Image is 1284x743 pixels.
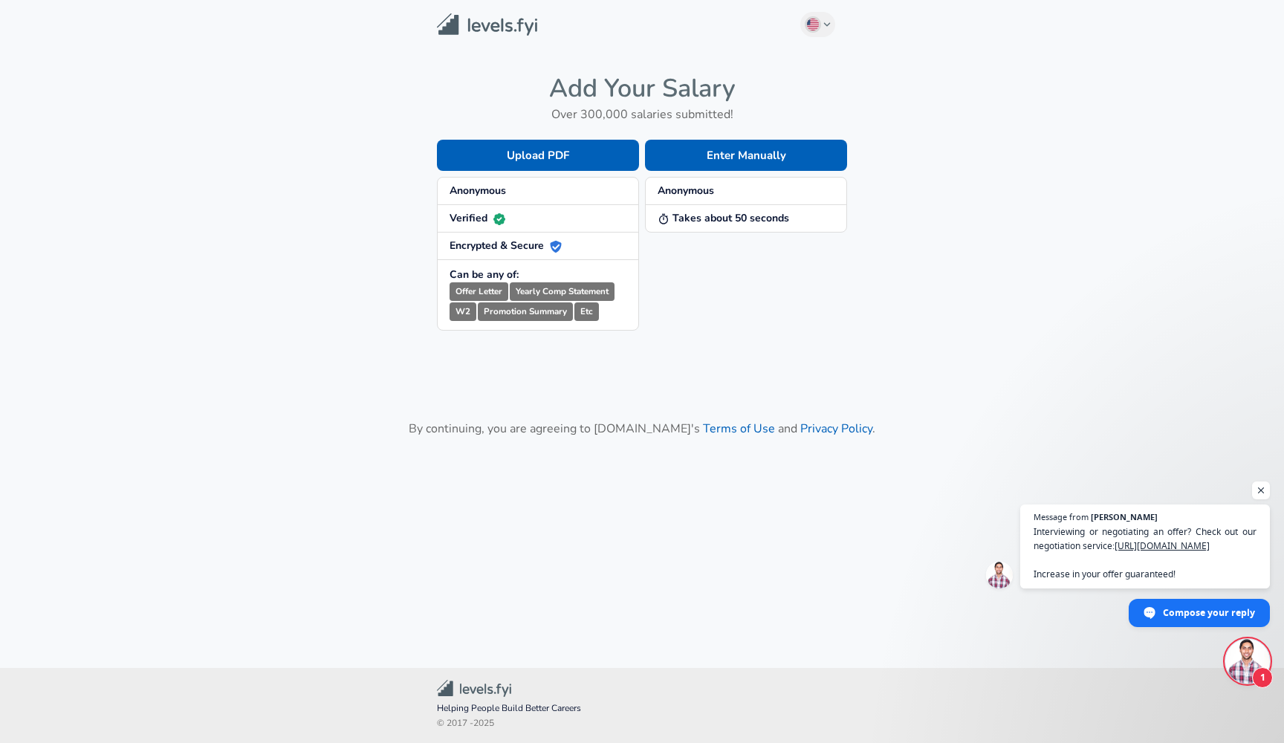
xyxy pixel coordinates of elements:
[658,211,789,225] strong: Takes about 50 seconds
[450,211,505,225] strong: Verified
[450,239,562,253] strong: Encrypted & Secure
[437,716,847,731] span: © 2017 - 2025
[450,282,508,301] small: Offer Letter
[1225,639,1270,684] div: Open chat
[437,104,847,125] h6: Over 300,000 salaries submitted!
[437,13,537,36] img: Levels.fyi
[1034,525,1257,581] span: Interviewing or negotiating an offer? Check out our negotiation service: Increase in your offer g...
[478,302,573,321] small: Promotion Summary
[645,140,847,171] button: Enter Manually
[510,282,615,301] small: Yearly Comp Statement
[437,701,847,716] span: Helping People Build Better Careers
[1163,600,1255,626] span: Compose your reply
[800,421,872,437] a: Privacy Policy
[437,73,847,104] h4: Add Your Salary
[437,140,639,171] button: Upload PDF
[1252,667,1273,688] span: 1
[1034,513,1089,521] span: Message from
[807,19,819,30] img: English (US)
[574,302,599,321] small: Etc
[450,184,506,198] strong: Anonymous
[1091,513,1158,521] span: [PERSON_NAME]
[450,267,519,282] strong: Can be any of:
[450,302,476,321] small: W2
[703,421,775,437] a: Terms of Use
[437,680,511,697] img: Levels.fyi Community
[658,184,714,198] strong: Anonymous
[800,12,836,37] button: English (US)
